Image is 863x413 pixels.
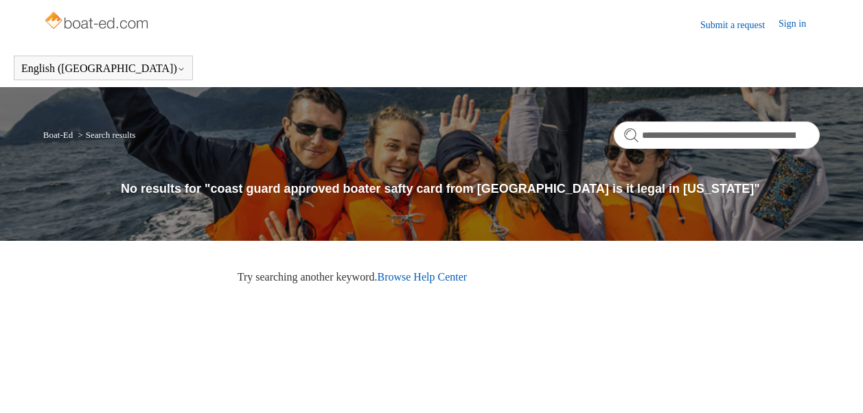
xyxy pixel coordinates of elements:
a: Browse Help Center [377,271,467,283]
a: Submit a request [700,18,779,32]
input: Search [614,121,820,149]
a: Sign in [779,16,820,33]
p: Try searching another keyword. [238,269,820,285]
li: Boat-Ed [43,130,76,140]
button: English ([GEOGRAPHIC_DATA]) [21,62,185,75]
div: Live chat [817,367,853,403]
img: Boat-Ed Help Center home page [43,8,152,36]
li: Search results [75,130,135,140]
a: Boat-Ed [43,130,73,140]
h1: No results for "coast guard approved boater safty card from [GEOGRAPHIC_DATA] is it legal in [US_... [121,180,820,198]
